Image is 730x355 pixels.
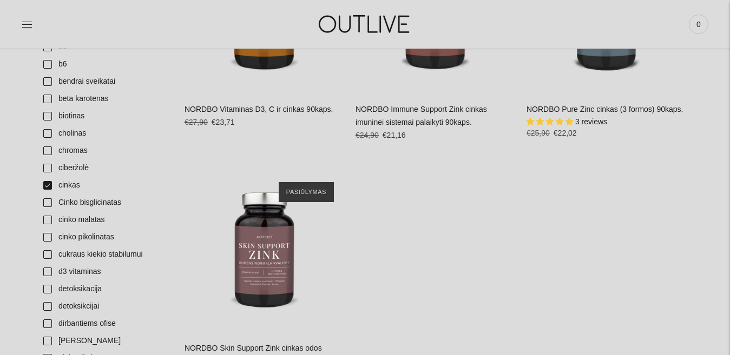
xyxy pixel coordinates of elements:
[356,105,487,126] a: NORDBO Immune Support Zink cinkas imuninei sistemai palaikyti 90kaps.
[383,131,406,139] span: €21,16
[37,315,174,332] a: dirbantiems ofise
[37,90,174,108] a: beta karotenas
[37,229,174,246] a: cinko pikolinatas
[37,108,174,125] a: biotinas
[185,105,333,113] a: NORDBO Vitaminas D3, C ir cinkas 90kaps.
[37,73,174,90] a: bendrai sveikatai
[37,211,174,229] a: cinko malatas
[37,125,174,142] a: cholinas
[37,298,174,315] a: detoksikcijai
[37,332,174,350] a: [PERSON_NAME]
[527,105,683,113] a: NORDBO Pure Zinc cinkas (3 formos) 90kaps.
[37,263,174,280] a: d3 vitaminas
[527,129,550,137] s: €25,90
[37,56,174,73] a: b6
[185,171,345,331] a: NORDBO Skin Support Zink cinkas odos sveikatai palaikyti 90kaps.
[37,280,174,298] a: detoksikacija
[298,5,433,43] img: OUTLIVE
[575,117,607,126] span: 3 reviews
[689,12,708,36] a: 0
[527,117,575,126] span: 5.00 stars
[691,17,706,32] span: 0
[37,246,174,263] a: cukraus kiekio stabilumui
[212,118,235,126] span: €23,71
[554,129,577,137] span: €22,02
[37,177,174,194] a: cinkas
[185,118,208,126] s: €27,90
[37,159,174,177] a: ciberžolė
[37,142,174,159] a: chromas
[37,194,174,211] a: Cinko bisglicinatas
[356,131,379,139] s: €24,90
